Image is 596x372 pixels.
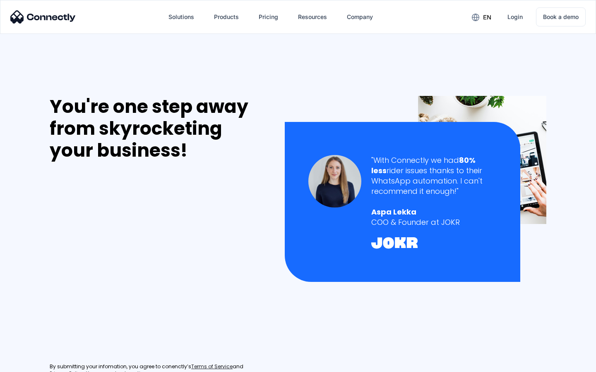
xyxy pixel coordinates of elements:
[371,217,497,227] div: COO & Founder at JOKR
[191,363,233,370] a: Terms of Service
[50,171,174,353] iframe: Form 0
[168,11,194,23] div: Solutions
[371,155,497,197] div: "With Connectly we had rider issues thanks to their WhatsApp automation. I can't recommend it eno...
[536,7,586,26] a: Book a demo
[347,11,373,23] div: Company
[214,11,239,23] div: Products
[50,96,267,161] div: You're one step away from skyrocketing your business!
[10,10,76,24] img: Connectly Logo
[252,7,285,27] a: Pricing
[259,11,278,23] div: Pricing
[483,12,491,23] div: en
[501,7,529,27] a: Login
[17,358,50,369] ul: Language list
[298,11,327,23] div: Resources
[8,358,50,369] aside: Language selected: English
[371,155,476,176] strong: 80% less
[507,11,523,23] div: Login
[371,207,416,217] strong: Aspa Lekka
